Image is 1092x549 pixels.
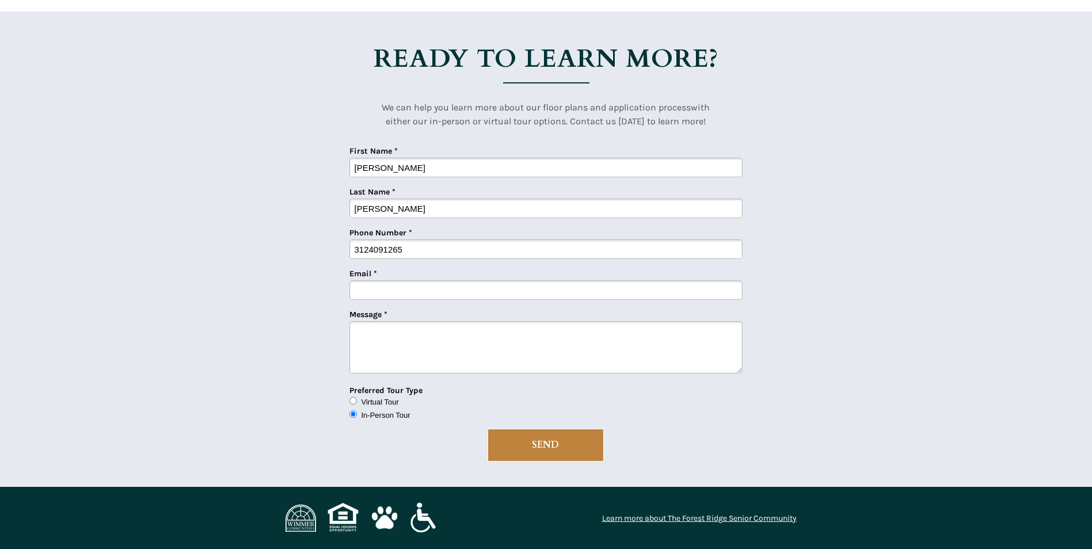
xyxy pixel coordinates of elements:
[349,228,412,238] span: Phone Number *
[488,440,603,451] span: SEND
[602,513,797,523] a: Learn more about The Forest Ridge Senior Community
[349,187,395,197] span: Last Name *
[382,102,458,113] span: We can help you le
[362,411,410,420] span: In-Person Tour
[374,41,719,76] strong: READY TO LEARN MORE?
[488,429,604,462] button: SEND
[458,102,691,113] span: arn more about our floor plans and application process
[349,386,423,395] span: Preferred Tour Type
[362,398,399,406] span: Virtual Tour
[349,310,387,319] span: Message *
[349,146,398,156] span: First Name *
[349,269,377,279] span: Email *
